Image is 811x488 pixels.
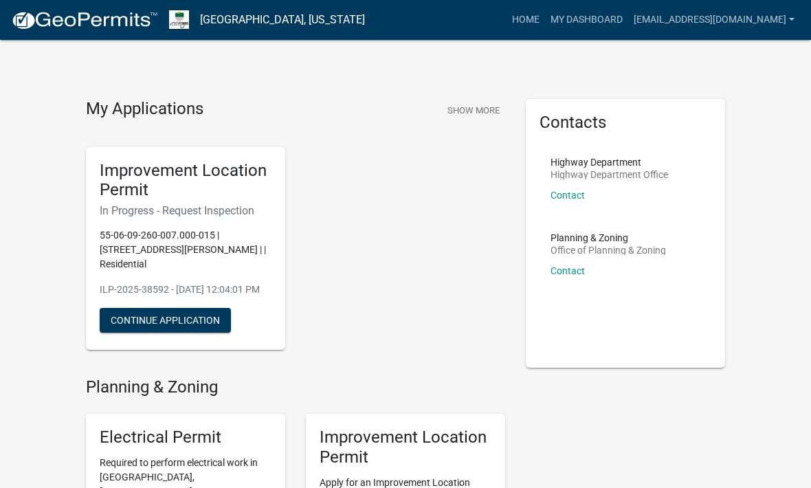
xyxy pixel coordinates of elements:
[100,282,271,297] p: ILP-2025-38592 - [DATE] 12:04:01 PM
[100,428,271,447] h5: Electrical Permit
[86,377,505,397] h4: Planning & Zoning
[551,233,666,243] p: Planning & Zoning
[551,170,668,179] p: Highway Department Office
[551,265,585,276] a: Contact
[551,190,585,201] a: Contact
[200,8,365,32] a: [GEOGRAPHIC_DATA], [US_STATE]
[100,308,231,333] button: Continue Application
[100,161,271,201] h5: Improvement Location Permit
[551,157,668,167] p: Highway Department
[442,99,505,122] button: Show More
[545,7,628,33] a: My Dashboard
[507,7,545,33] a: Home
[86,99,203,120] h4: My Applications
[540,113,711,133] h5: Contacts
[320,428,491,467] h5: Improvement Location Permit
[169,10,189,29] img: Morgan County, Indiana
[100,204,271,217] h6: In Progress - Request Inspection
[628,7,800,33] a: [EMAIL_ADDRESS][DOMAIN_NAME]
[100,228,271,271] p: 55-06-09-260-007.000-015 | [STREET_ADDRESS][PERSON_NAME] | | Residential
[551,245,666,255] p: Office of Planning & Zoning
